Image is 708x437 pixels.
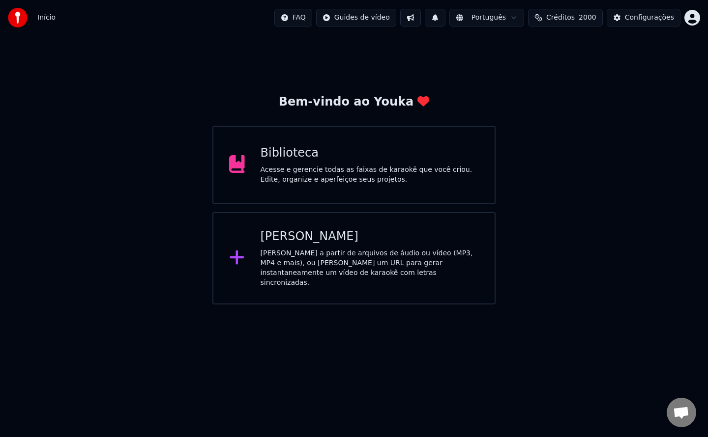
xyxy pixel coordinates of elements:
nav: breadcrumb [37,13,56,23]
img: youka [8,8,28,27]
div: Open chat [667,398,696,427]
button: Guides de vídeo [316,9,396,27]
button: FAQ [274,9,312,27]
span: Créditos [546,13,575,23]
div: Biblioteca [261,145,479,161]
div: [PERSON_NAME] [261,229,479,245]
span: 2000 [579,13,596,23]
button: Configurações [607,9,680,27]
div: Bem-vindo ao Youka [279,94,429,110]
div: Configurações [625,13,674,23]
div: [PERSON_NAME] a partir de arquivos de áudio ou vídeo (MP3, MP4 e mais), ou [PERSON_NAME] um URL p... [261,248,479,288]
button: Créditos2000 [528,9,603,27]
span: Início [37,13,56,23]
div: Acesse e gerencie todas as faixas de karaokê que você criou. Edite, organize e aperfeiçoe seus pr... [261,165,479,185]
